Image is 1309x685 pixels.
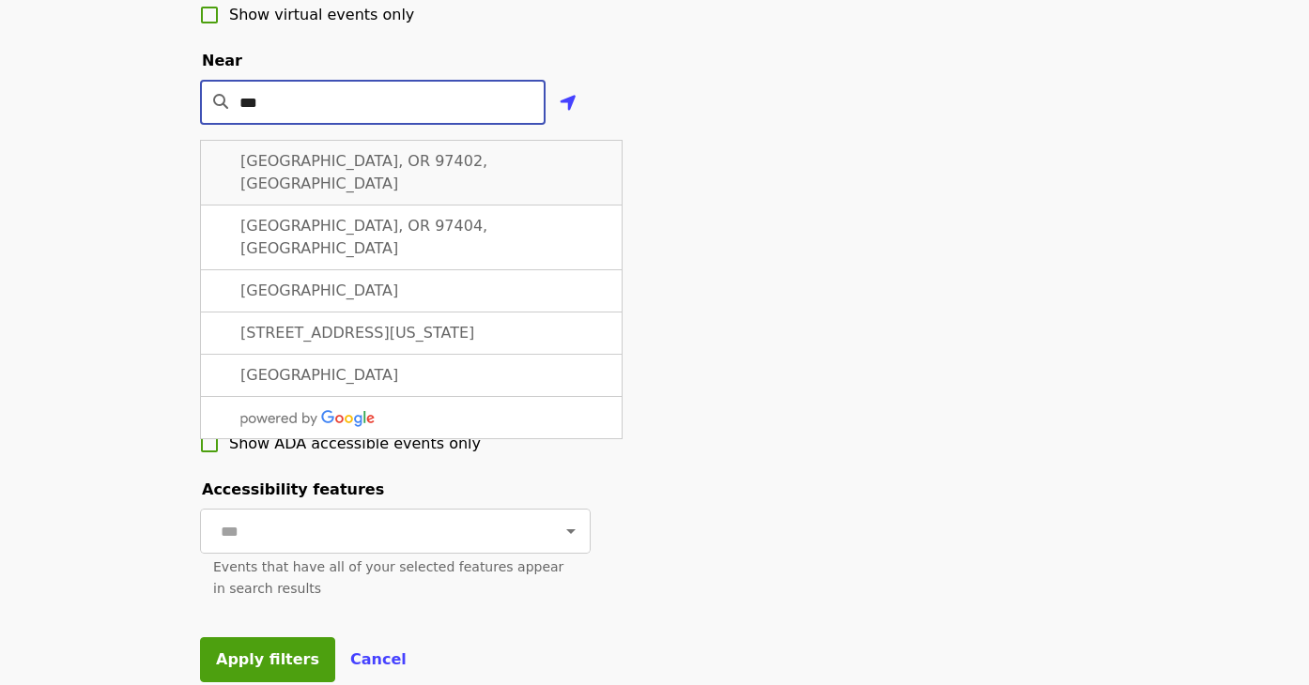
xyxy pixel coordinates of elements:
button: Apply filters [200,637,335,682]
span: Apply filters [216,650,319,668]
span: Show ADA accessible events only [229,434,481,452]
span: Cancel [350,650,407,668]
button: Open [558,518,584,544]
button: Cancel [350,648,407,671]
span: [GEOGRAPHIC_DATA], OR 97404, [GEOGRAPHIC_DATA] [240,217,487,257]
span: Near [202,52,242,69]
span: [STREET_ADDRESS][US_STATE] [240,324,474,342]
i: location-arrow icon [560,92,577,114]
span: Accessibility features [202,480,384,498]
button: Use my location [546,82,591,127]
i: search icon [213,93,228,111]
span: [GEOGRAPHIC_DATA] [240,282,398,299]
input: Location [239,80,546,125]
span: Events that have all of your selected features appear in search results [213,559,563,596]
span: Show virtual events only [229,6,414,23]
span: [GEOGRAPHIC_DATA] [240,366,398,384]
span: [GEOGRAPHIC_DATA], OR 97402, [GEOGRAPHIC_DATA] [240,152,487,192]
img: Powered by Google [240,410,376,427]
